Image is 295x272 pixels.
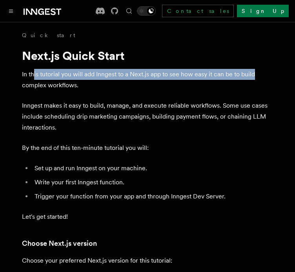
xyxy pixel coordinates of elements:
[22,100,273,133] p: Inngest makes it easy to build, manage, and execute reliable workflows. Some use cases include sc...
[32,177,273,188] li: Write your first Inngest function.
[22,211,273,222] p: Let's get started!
[6,6,16,16] button: Toggle navigation
[237,5,289,17] a: Sign Up
[32,191,273,202] li: Trigger your function from your app and through Inngest Dev Server.
[22,238,97,249] a: Choose Next.js version
[162,5,234,17] a: Contact sales
[124,6,134,16] button: Find something...
[22,69,273,91] p: In this tutorial you will add Inngest to a Next.js app to see how easy it can be to build complex...
[22,142,273,153] p: By the end of this ten-minute tutorial you will:
[32,163,273,174] li: Set up and run Inngest on your machine.
[22,31,75,39] a: Quick start
[22,255,273,266] p: Choose your preferred Next.js version for this tutorial:
[22,49,273,63] h1: Next.js Quick Start
[137,6,156,16] button: Toggle dark mode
